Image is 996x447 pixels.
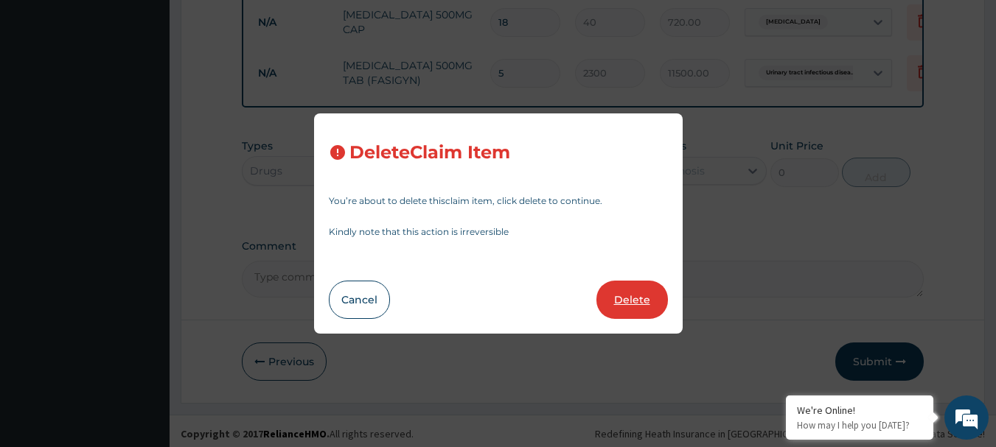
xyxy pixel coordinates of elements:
p: You’re about to delete this claim item , click delete to continue. [329,197,668,205]
div: We're Online! [797,404,922,417]
h3: Delete Claim Item [349,143,510,163]
textarea: Type your message and hit 'Enter' [7,294,281,345]
div: Chat with us now [77,82,248,102]
p: Kindly note that this action is irreversible [329,228,668,236]
button: Delete [596,281,668,319]
img: d_794563401_company_1708531726252_794563401 [27,74,60,110]
button: Cancel [329,281,390,319]
div: Minimize live chat window [242,7,277,43]
p: How may I help you today? [797,419,922,432]
span: We're online! [86,131,203,280]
